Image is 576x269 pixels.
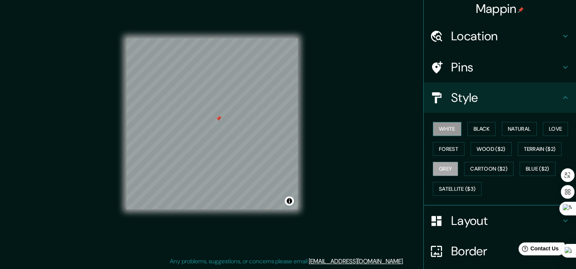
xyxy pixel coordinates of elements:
button: Love [543,122,568,136]
h4: Border [451,244,561,259]
h4: Pins [451,60,561,75]
h4: Layout [451,213,561,228]
div: Layout [424,206,576,236]
button: Terrain ($2) [518,142,562,156]
img: pin-icon.png [518,7,524,13]
p: Any problems, suggestions, or concerns please email . [170,257,404,266]
div: Style [424,82,576,113]
button: Black [468,122,496,136]
button: Forest [433,142,464,156]
button: Wood ($2) [471,142,512,156]
div: Border [424,236,576,266]
button: Blue ($2) [520,162,555,176]
iframe: Help widget launcher [508,239,568,261]
button: White [433,122,461,136]
a: [EMAIL_ADDRESS][DOMAIN_NAME] [309,257,403,265]
div: Location [424,21,576,51]
div: . [405,257,407,266]
button: Cartoon ($2) [464,162,514,176]
canvas: Map [126,38,298,209]
button: Satellite ($3) [433,182,482,196]
div: . [404,257,405,266]
button: Grey [433,162,458,176]
div: Pins [424,52,576,82]
h4: Style [451,90,561,105]
h4: Location [451,28,561,44]
button: Toggle attribution [285,196,294,206]
button: Natural [502,122,537,136]
h4: Mappin [476,1,524,16]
